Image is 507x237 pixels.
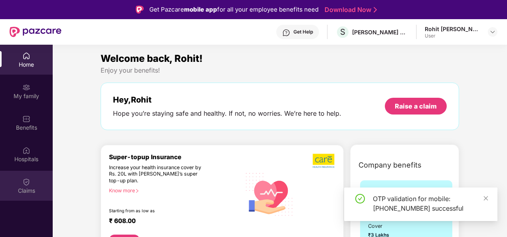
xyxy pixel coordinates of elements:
span: S [340,27,345,37]
div: Get Help [293,29,313,35]
div: Rohit [PERSON_NAME] [425,25,481,33]
div: [PERSON_NAME] CONSULTANTS P LTD [352,28,408,36]
span: check-circle [355,194,365,203]
span: right [135,189,139,193]
div: Get Pazcare for all your employee benefits need [149,5,319,14]
img: Stroke [374,6,377,14]
span: Company benefits [358,160,422,171]
span: close [483,196,489,201]
div: User [425,33,481,39]
div: Super-topup Insurance [109,153,241,161]
div: Starting from as low as [109,208,207,214]
img: New Pazcare Logo [10,27,61,37]
img: svg+xml;base64,PHN2ZyBpZD0iQ2xhaW0iIHhtbG5zPSJodHRwOi8vd3d3LnczLm9yZy8yMDAwL3N2ZyIgd2lkdGg9IjIwIi... [22,178,30,186]
strong: mobile app [184,6,217,13]
div: Raise a claim [395,102,437,111]
div: ₹ 608.00 [109,217,233,227]
div: Enjoy your benefits! [101,66,459,75]
a: Download Now [325,6,374,14]
div: Hope you’re staying safe and healthy. If not, no worries. We’re here to help. [113,109,341,118]
img: svg+xml;base64,PHN2ZyBpZD0iSG9tZSIgeG1sbnM9Imh0dHA6Ly93d3cudzMub3JnLzIwMDAvc3ZnIiB3aWR0aD0iMjAiIG... [22,52,30,60]
img: b5dec4f62d2307b9de63beb79f102df3.png [313,153,335,168]
div: Hey, Rohit [113,95,341,105]
div: Increase your health insurance cover by Rs. 20L with [PERSON_NAME]’s super top-up plan. [109,164,207,184]
img: svg+xml;base64,PHN2ZyBpZD0iQmVuZWZpdHMiIHhtbG5zPSJodHRwOi8vd3d3LnczLm9yZy8yMDAwL3N2ZyIgd2lkdGg9Ij... [22,115,30,123]
img: Logo [136,6,144,14]
img: svg+xml;base64,PHN2ZyB4bWxucz0iaHR0cDovL3d3dy53My5vcmcvMjAwMC9zdmciIHhtbG5zOnhsaW5rPSJodHRwOi8vd3... [241,165,298,223]
div: Know more [109,188,236,193]
img: svg+xml;base64,PHN2ZyBpZD0iRHJvcGRvd24tMzJ4MzIiIHhtbG5zPSJodHRwOi8vd3d3LnczLm9yZy8yMDAwL3N2ZyIgd2... [489,29,496,35]
div: OTP validation for mobile: [PHONE_NUMBER] successful [373,194,488,213]
img: svg+xml;base64,PHN2ZyBpZD0iSG9zcGl0YWxzIiB4bWxucz0iaHR0cDovL3d3dy53My5vcmcvMjAwMC9zdmciIHdpZHRoPS... [22,146,30,154]
span: Welcome back, Rohit! [101,53,203,64]
img: svg+xml;base64,PHN2ZyBpZD0iSGVscC0zMngzMiIgeG1sbnM9Imh0dHA6Ly93d3cudzMub3JnLzIwMDAvc3ZnIiB3aWR0aD... [282,29,290,37]
img: svg+xml;base64,PHN2ZyB3aWR0aD0iMjAiIGhlaWdodD0iMjAiIHZpZXdCb3g9IjAgMCAyMCAyMCIgZmlsbD0ibm9uZSIgeG... [22,83,30,91]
